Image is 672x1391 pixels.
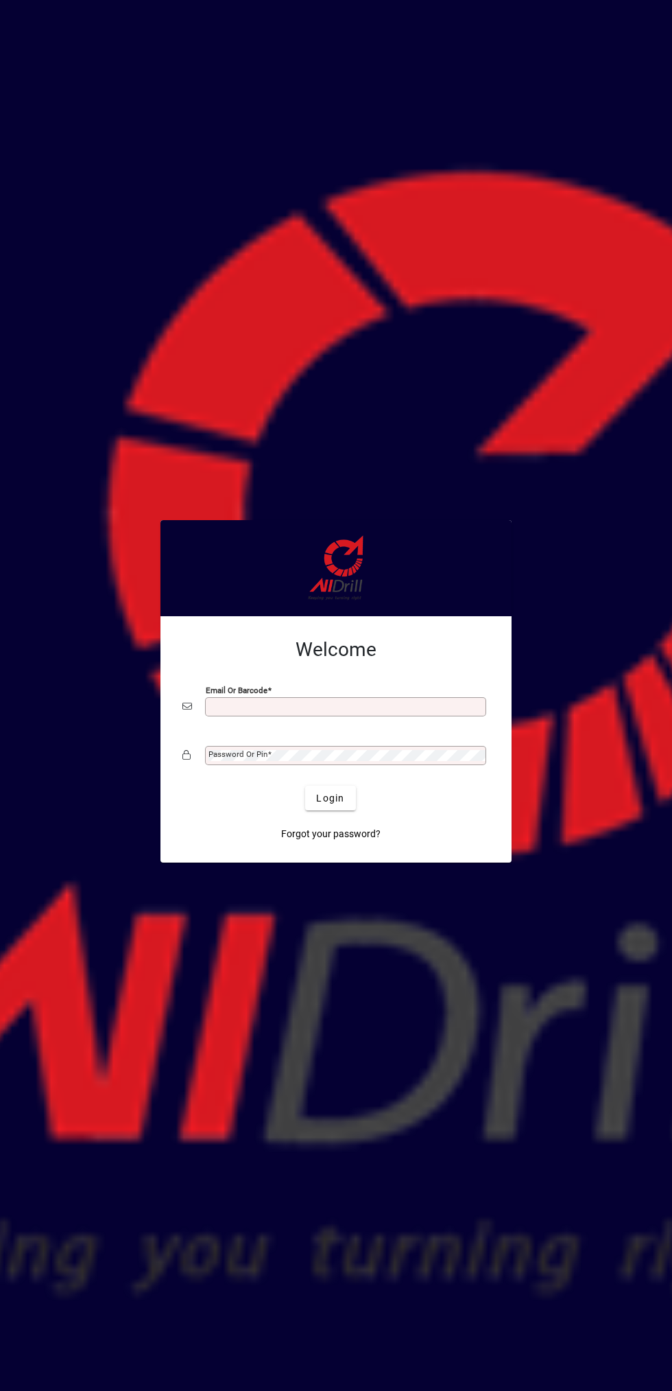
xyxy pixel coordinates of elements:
span: Forgot your password? [281,827,381,841]
a: Forgot your password? [276,821,386,846]
mat-label: Password or Pin [208,749,267,759]
span: Login [316,791,344,806]
mat-label: Email or Barcode [206,686,267,695]
h2: Welcome [182,638,490,662]
button: Login [305,786,355,810]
